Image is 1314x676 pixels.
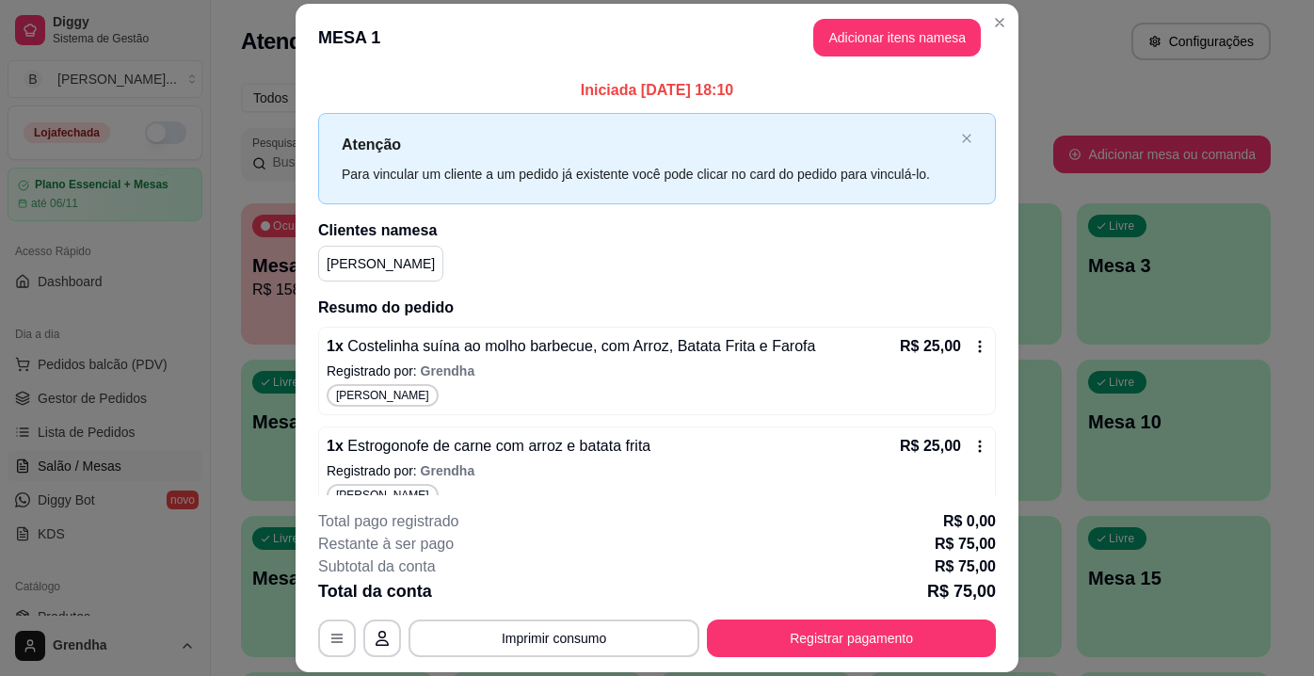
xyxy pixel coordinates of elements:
[943,510,996,533] p: R$ 0,00
[318,578,432,604] p: Total da conta
[327,254,435,273] p: [PERSON_NAME]
[332,388,433,403] span: [PERSON_NAME]
[935,533,996,555] p: R$ 75,00
[935,555,996,578] p: R$ 75,00
[342,133,953,156] p: Atenção
[813,19,981,56] button: Adicionar itens namesa
[900,335,961,358] p: R$ 25,00
[296,4,1018,72] header: MESA 1
[421,463,475,478] span: Grendha
[985,8,1015,38] button: Close
[344,438,650,454] span: Estrogonofe de carne com arroz e batata frita
[332,488,433,503] span: [PERSON_NAME]
[927,578,996,604] p: R$ 75,00
[900,435,961,458] p: R$ 25,00
[327,335,815,358] p: 1 x
[421,363,475,378] span: Grendha
[318,297,996,319] h2: Resumo do pedido
[707,620,996,657] button: Registrar pagamento
[344,338,816,354] span: Costelinha suína ao molho barbecue, com Arroz, Batata Frita e Farofa
[318,79,996,102] p: Iniciada [DATE] 18:10
[318,533,454,555] p: Restante à ser pago
[318,219,996,242] h2: Clientes na mesa
[327,362,987,380] p: Registrado por:
[409,620,699,657] button: Imprimir consumo
[961,133,972,144] span: close
[318,555,436,578] p: Subtotal da conta
[961,133,972,145] button: close
[327,435,650,458] p: 1 x
[327,461,987,480] p: Registrado por:
[342,164,953,185] div: Para vincular um cliente a um pedido já existente você pode clicar no card do pedido para vinculá...
[318,510,458,533] p: Total pago registrado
